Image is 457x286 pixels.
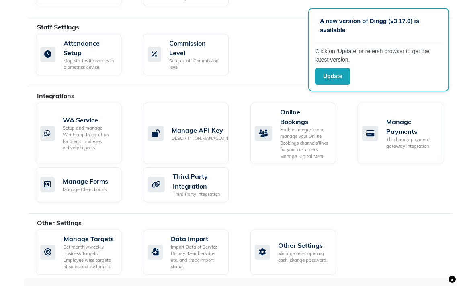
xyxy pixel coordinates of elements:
[250,230,346,275] a: Other SettingsManage reset opening cash, change password.
[64,58,115,71] div: Map staff with names in biometrics device
[315,47,442,64] p: Click on ‘Update’ or refersh browser to get the latest version.
[169,58,222,71] div: Setup staff Commission level
[143,103,238,164] a: Manage API KeyDESCRIPTION.MANAGEOPENAPI
[315,68,350,85] button: Update
[36,103,131,164] a: WA ServiceSetup and manage Whatsapp Integration for alerts, and view delivery reports.
[143,34,238,75] a: Commission LevelSetup staff Commission level
[63,186,108,193] div: Manage Client Forms
[63,125,115,151] div: Setup and manage Whatsapp Integration for alerts, and view delivery reports.
[36,167,131,202] a: Manage FormsManage Client Forms
[172,125,240,135] div: Manage API Key
[171,244,222,270] div: Import Data of Service History, Memberships etc. and track import status.
[386,136,437,149] div: Third party payment gateway integration
[64,234,115,244] div: Manage Targets
[64,38,115,58] div: Attendance Setup
[250,103,346,164] a: Online BookingsEnable, integrate and manage your Online Bookings channels/links for your customer...
[143,167,238,202] a: Third Party IntegrationThird Party Integration
[36,230,131,275] a: Manage TargetsSet monthly/weekly Business Targets, Employee wise targets of sales and customers
[63,115,115,125] div: WA Service
[171,234,222,244] div: Data Import
[278,250,330,263] div: Manage reset opening cash, change password.
[169,38,222,58] div: Commission Level
[63,176,108,186] div: Manage Forms
[143,230,238,275] a: Data ImportImport Data of Service History, Memberships etc. and track import status.
[280,126,330,160] div: Enable, integrate and manage your Online Bookings channels/links for your customers. Manage Digit...
[358,103,453,164] a: Manage PaymentsThird party payment gateway integration
[172,135,240,142] div: DESCRIPTION.MANAGEOPENAPI
[386,117,437,136] div: Manage Payments
[173,191,222,198] div: Third Party Integration
[173,172,222,191] div: Third Party Integration
[280,107,330,126] div: Online Bookings
[278,240,330,250] div: Other Settings
[320,17,437,35] p: A new version of Dingg (v3.17.0) is available
[64,244,115,270] div: Set monthly/weekly Business Targets, Employee wise targets of sales and customers
[36,34,131,75] a: Attendance SetupMap staff with names in biometrics device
